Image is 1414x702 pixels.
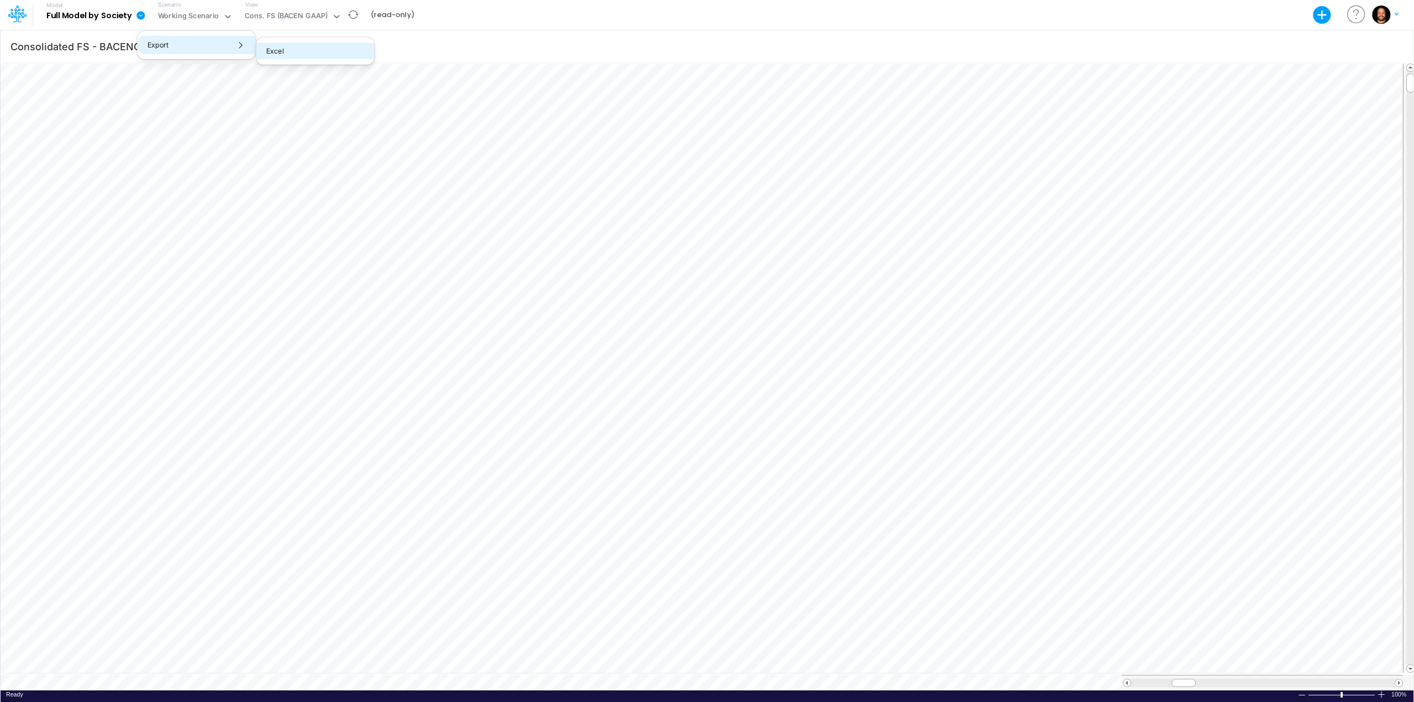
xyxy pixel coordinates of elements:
div: Cons. FS (BACEN GAAP) [245,10,328,23]
b: (read-only) [371,10,414,20]
label: View [245,1,258,9]
div: Zoom level [1391,690,1408,699]
div: Zoom [1341,692,1343,698]
span: Ready [6,691,23,698]
button: Excel [256,43,374,60]
button: Export [138,36,256,54]
div: In Ready mode [6,690,23,699]
div: Zoom In [1377,690,1386,699]
div: Zoom [1308,690,1377,699]
div: Zoom Out [1297,691,1306,699]
b: Full Model by Society [46,11,132,21]
label: Model [46,2,63,9]
label: Scenario [158,1,181,9]
div: Working Scenario [158,10,219,23]
span: 100% [1391,690,1408,699]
